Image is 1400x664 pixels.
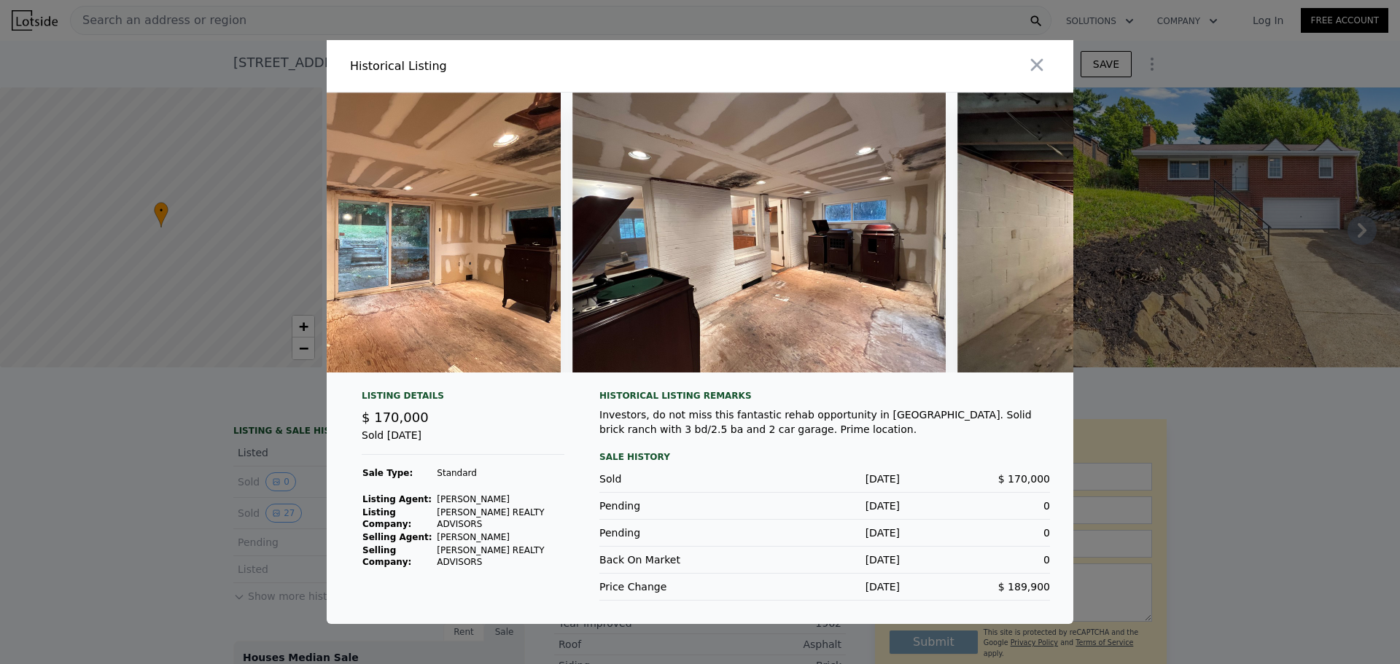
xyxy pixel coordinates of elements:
div: 0 [900,552,1050,567]
strong: Sale Type: [362,468,413,478]
strong: Selling Company: [362,545,411,567]
div: Sold [DATE] [362,428,564,455]
strong: Listing Company: [362,507,411,529]
span: $ 170,000 [998,473,1050,485]
img: Property Img [957,93,1331,372]
div: [DATE] [750,579,900,594]
td: [PERSON_NAME] [436,531,564,544]
div: Investors, do not miss this fantastic rehab opportunity in [GEOGRAPHIC_DATA]. Solid brick ranch w... [599,407,1050,437]
div: [DATE] [750,526,900,540]
td: Standard [436,466,564,480]
div: [DATE] [750,499,900,513]
div: 0 [900,499,1050,513]
img: Property Img [187,93,561,372]
td: [PERSON_NAME] [436,493,564,506]
div: Sale History [599,448,1050,466]
div: Price Change [599,579,750,594]
strong: Listing Agent: [362,494,432,504]
td: [PERSON_NAME] REALTY ADVISORS [436,544,564,569]
strong: Selling Agent: [362,532,432,542]
span: $ 170,000 [362,410,429,425]
div: 0 [900,526,1050,540]
td: [PERSON_NAME] REALTY ADVISORS [436,506,564,531]
div: [DATE] [750,472,900,486]
div: Historical Listing remarks [599,390,1050,402]
div: Pending [599,526,750,540]
div: Pending [599,499,750,513]
div: Listing Details [362,390,564,407]
div: Back On Market [599,552,750,567]
div: Historical Listing [350,58,694,75]
img: Property Img [572,93,946,372]
div: Sold [599,472,750,486]
span: $ 189,900 [998,581,1050,593]
div: [DATE] [750,552,900,567]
